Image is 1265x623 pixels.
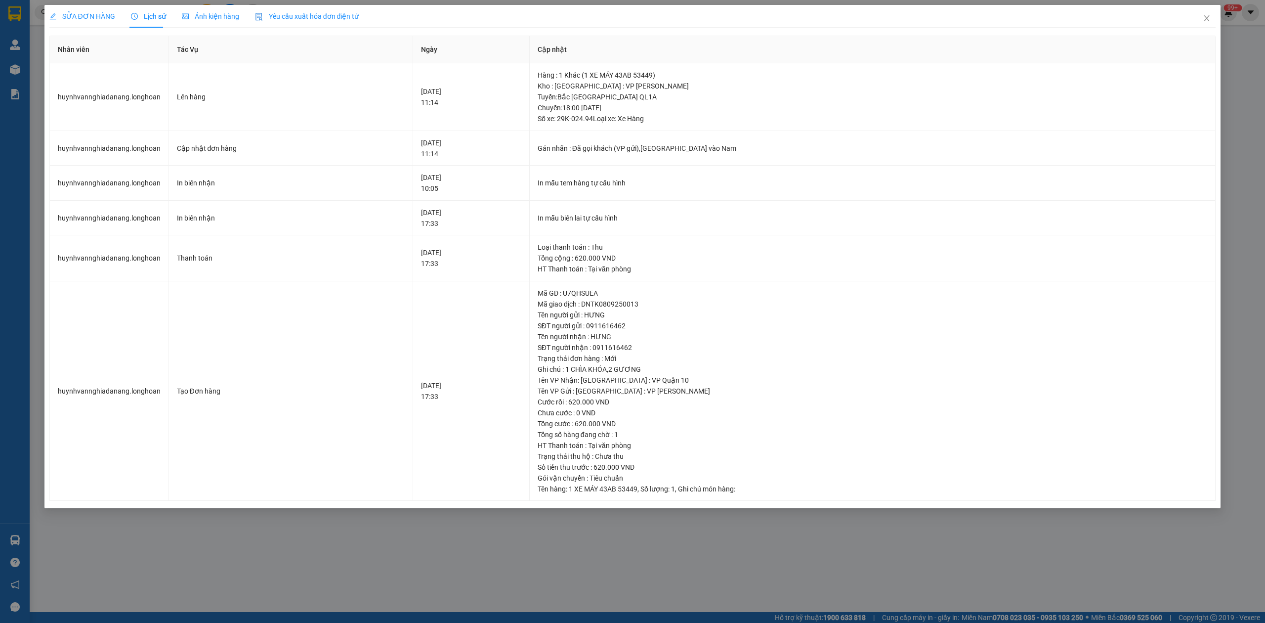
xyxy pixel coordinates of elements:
[538,331,1208,342] div: Tên người nhận : HƯNG
[530,36,1216,63] th: Cập nhật
[538,429,1208,440] div: Tổng số hàng đang chờ : 1
[169,36,413,63] th: Tác Vụ
[538,473,1208,484] div: Gói vận chuyển : Tiêu chuẩn
[538,484,1208,494] div: Tên hàng: , Số lượng: , Ghi chú món hàng:
[421,172,521,194] div: [DATE] 10:05
[538,386,1208,397] div: Tên VP Gửi : [GEOGRAPHIC_DATA] : VP [PERSON_NAME]
[421,380,521,402] div: [DATE] 17:33
[538,397,1208,407] div: Cước rồi : 620.000 VND
[538,462,1208,473] div: Số tiền thu trước : 620.000 VND
[421,207,521,229] div: [DATE] 17:33
[538,364,1208,375] div: Ghi chú : 1 CHÌA KHÓA,2 GƯƠNG
[49,12,115,20] span: SỬA ĐƠN HÀNG
[50,281,169,501] td: huynhvannghiadanang.longhoan
[177,91,405,102] div: Lên hàng
[538,253,1208,264] div: Tổng cộng : 620.000 VND
[421,247,521,269] div: [DATE] 17:33
[538,310,1208,320] div: Tên người gửi : HƯNG
[50,235,169,281] td: huynhvannghiadanang.longhoan
[50,166,169,201] td: huynhvannghiadanang.longhoan
[421,86,521,108] div: [DATE] 11:14
[182,12,239,20] span: Ảnh kiện hàng
[569,485,637,493] span: 1 XE MÁY 43AB 53449
[1193,5,1221,33] button: Close
[538,91,1208,124] div: Tuyến : Bắc [GEOGRAPHIC_DATA] QL1A Chuyến: 18:00 [DATE] Số xe: 29K-024.94 Loại xe: Xe Hàng
[538,242,1208,253] div: Loại thanh toán : Thu
[50,201,169,236] td: huynhvannghiadanang.longhoan
[421,137,521,159] div: [DATE] 11:14
[255,13,263,21] img: icon
[50,36,169,63] th: Nhân viên
[177,386,405,397] div: Tạo Đơn hàng
[50,63,169,131] td: huynhvannghiadanang.longhoan
[671,485,675,493] span: 1
[177,178,405,188] div: In biên nhận
[538,213,1208,223] div: In mẫu biên lai tự cấu hình
[131,13,138,20] span: clock-circle
[538,299,1208,310] div: Mã giao dịch : DNTK0809250013
[182,13,189,20] span: picture
[538,143,1208,154] div: Gán nhãn : Đã gọi khách (VP gửi),[GEOGRAPHIC_DATA] vào Nam
[538,451,1208,462] div: Trạng thái thu hộ : Chưa thu
[538,342,1208,353] div: SĐT người nhận : 0911616462
[538,418,1208,429] div: Tổng cước : 620.000 VND
[538,407,1208,418] div: Chưa cước : 0 VND
[131,12,166,20] span: Lịch sử
[538,81,1208,91] div: Kho : [GEOGRAPHIC_DATA] : VP [PERSON_NAME]
[413,36,530,63] th: Ngày
[177,213,405,223] div: In biên nhận
[1203,14,1211,22] span: close
[538,264,1208,274] div: HT Thanh toán : Tại văn phòng
[538,70,1208,81] div: Hàng : 1 Khác (1 XE MÁY 43AB 53449)
[177,143,405,154] div: Cập nhật đơn hàng
[255,12,359,20] span: Yêu cầu xuất hóa đơn điện tử
[538,178,1208,188] div: In mẫu tem hàng tự cấu hình
[538,353,1208,364] div: Trạng thái đơn hàng : Mới
[538,288,1208,299] div: Mã GD : U7QHSUEA
[50,131,169,166] td: huynhvannghiadanang.longhoan
[538,375,1208,386] div: Tên VP Nhận: [GEOGRAPHIC_DATA] : VP Quận 10
[538,440,1208,451] div: HT Thanh toán : Tại văn phòng
[538,320,1208,331] div: SĐT người gửi : 0911616462
[49,13,56,20] span: edit
[177,253,405,264] div: Thanh toán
